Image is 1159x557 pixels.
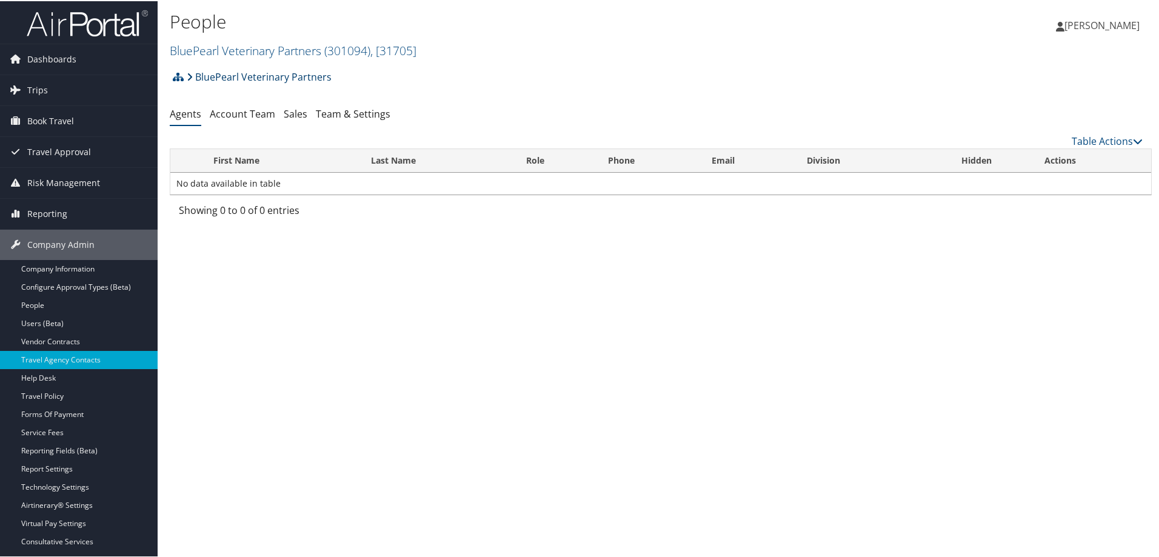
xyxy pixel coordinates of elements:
[701,148,796,172] th: Email
[27,167,100,197] span: Risk Management
[1072,133,1143,147] a: Table Actions
[316,106,390,119] a: Team & Settings
[210,106,275,119] a: Account Team
[360,148,515,172] th: Last Name
[170,41,416,58] a: BluePearl Veterinary Partners
[170,148,202,172] th: : activate to sort column descending
[170,106,201,119] a: Agents
[27,74,48,104] span: Trips
[324,41,370,58] span: ( 301094 )
[1064,18,1140,31] span: [PERSON_NAME]
[1056,6,1152,42] a: [PERSON_NAME]
[27,105,74,135] span: Book Travel
[27,43,76,73] span: Dashboards
[27,198,67,228] span: Reporting
[202,148,360,172] th: First Name
[920,148,1034,172] th: Hidden
[284,106,307,119] a: Sales
[27,228,95,259] span: Company Admin
[187,64,332,88] a: BluePearl Veterinary Partners
[27,136,91,166] span: Travel Approval
[796,148,920,172] th: Division
[170,8,824,33] h1: People
[597,148,701,172] th: Phone
[170,172,1151,193] td: No data available in table
[1034,148,1151,172] th: Actions
[370,41,416,58] span: , [ 31705 ]
[515,148,597,172] th: Role
[179,202,406,222] div: Showing 0 to 0 of 0 entries
[27,8,148,36] img: airportal-logo.png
